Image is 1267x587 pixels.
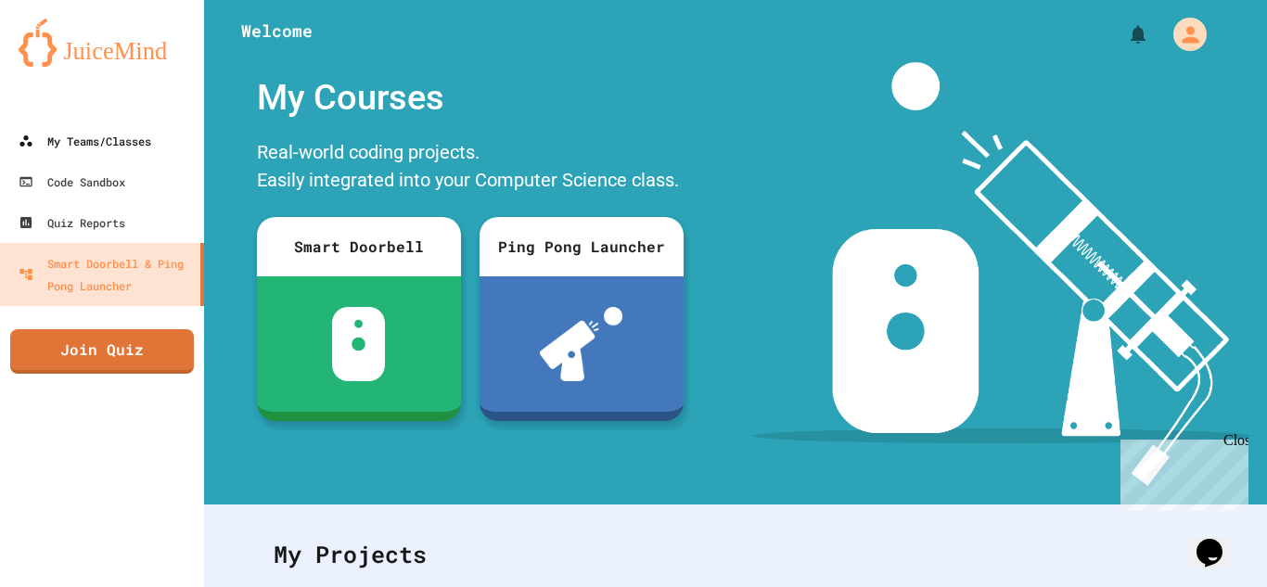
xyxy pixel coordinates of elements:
img: ppl-with-ball.png [540,307,622,381]
iframe: chat widget [1189,513,1248,568]
div: My Courses [248,62,693,134]
div: My Notifications [1093,19,1154,50]
div: Chat with us now!Close [7,7,128,118]
div: My Teams/Classes [19,130,151,152]
div: Real-world coding projects. Easily integrated into your Computer Science class. [248,134,693,203]
a: Join Quiz [10,329,194,374]
img: logo-orange.svg [19,19,186,67]
div: Ping Pong Launcher [480,217,684,276]
div: Code Sandbox [19,171,125,193]
div: Smart Doorbell & Ping Pong Launcher [19,252,193,297]
div: Smart Doorbell [257,217,461,276]
div: Quiz Reports [19,211,125,234]
iframe: chat widget [1113,432,1248,511]
img: banner-image-my-projects.png [752,62,1249,486]
div: My Account [1154,13,1211,56]
img: sdb-white.svg [332,307,385,381]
